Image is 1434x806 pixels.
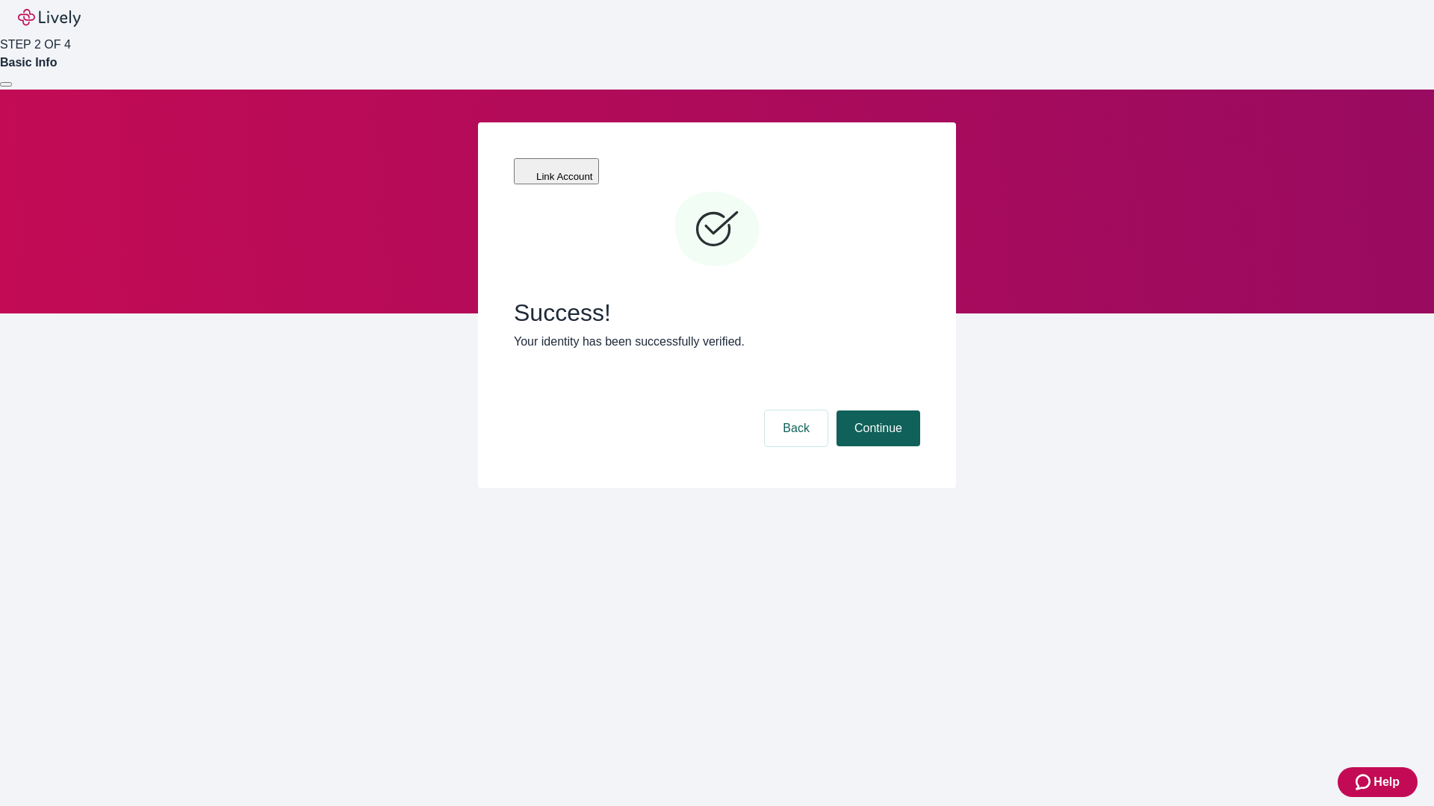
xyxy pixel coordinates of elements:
button: Zendesk support iconHelp [1338,767,1418,797]
svg: Checkmark icon [672,185,762,275]
button: Back [765,410,828,446]
img: Lively [18,9,81,27]
button: Continue [836,410,920,446]
span: Help [1374,773,1400,791]
button: Link Account [514,158,599,184]
p: Your identity has been successfully verified. [514,333,920,351]
svg: Zendesk support icon [1356,773,1374,791]
span: Success! [514,299,920,327]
